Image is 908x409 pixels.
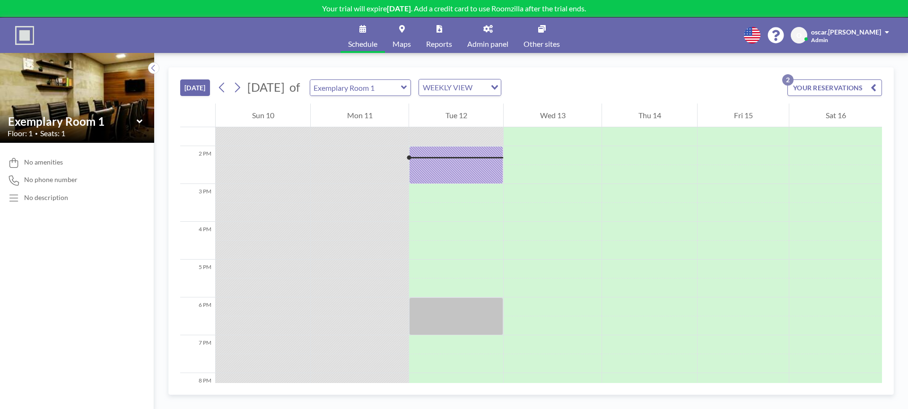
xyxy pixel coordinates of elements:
[24,158,63,166] span: No amenities
[180,335,215,373] div: 7 PM
[180,146,215,184] div: 2 PM
[419,79,501,96] div: Search for option
[180,260,215,297] div: 5 PM
[475,81,485,94] input: Search for option
[426,40,452,48] span: Reports
[789,104,882,127] div: Sat 16
[216,104,310,127] div: Sun 10
[289,80,300,95] span: of
[15,26,34,45] img: organization-logo
[8,114,137,128] input: Exemplary Room 1
[311,104,409,127] div: Mon 11
[467,40,508,48] span: Admin panel
[310,80,401,96] input: Exemplary Room 1
[421,81,474,94] span: WEEKLY VIEW
[419,17,460,53] a: Reports
[385,17,419,53] a: Maps
[40,129,65,138] span: Seats: 1
[602,104,697,127] div: Thu 14
[516,17,567,53] a: Other sites
[698,104,789,127] div: Fri 15
[393,40,411,48] span: Maps
[24,193,68,202] div: No description
[35,131,38,137] span: •
[811,36,828,44] span: Admin
[524,40,560,48] span: Other sites
[24,175,78,184] span: No phone number
[348,40,377,48] span: Schedule
[180,184,215,222] div: 3 PM
[460,17,516,53] a: Admin panel
[409,104,503,127] div: Tue 12
[8,129,33,138] span: Floor: 1
[811,28,881,36] span: oscar.[PERSON_NAME]
[387,4,411,13] b: [DATE]
[504,104,602,127] div: Wed 13
[796,31,802,40] span: O
[782,74,794,86] p: 2
[180,108,215,146] div: 1 PM
[340,17,385,53] a: Schedule
[180,297,215,335] div: 6 PM
[180,222,215,260] div: 4 PM
[180,79,210,96] button: [DATE]
[787,79,882,96] button: YOUR RESERVATIONS2
[247,80,285,94] span: [DATE]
